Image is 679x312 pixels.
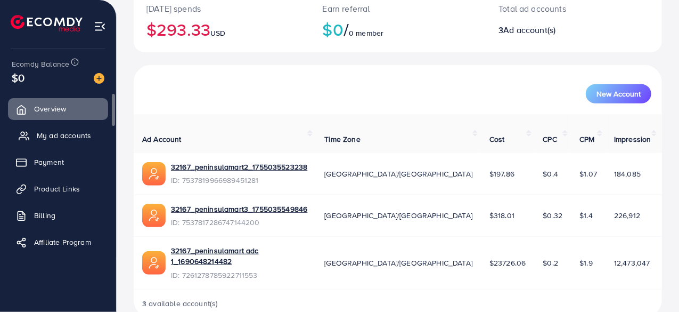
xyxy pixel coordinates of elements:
[171,175,307,186] span: ID: 7537819966989451281
[146,19,297,39] h2: $293.33
[171,270,307,281] span: ID: 7261278785922711553
[8,125,108,146] a: My ad accounts
[579,169,597,179] span: $1.07
[543,169,559,179] span: $0.4
[171,217,307,228] span: ID: 7537817286747144200
[323,2,473,15] p: Earn referral
[614,210,640,221] span: 226,912
[11,15,83,31] img: logo
[349,28,383,38] span: 0 member
[324,210,472,221] span: [GEOGRAPHIC_DATA]/[GEOGRAPHIC_DATA]
[37,130,91,141] span: My ad accounts
[34,237,91,247] span: Affiliate Program
[503,24,555,36] span: Ad account(s)
[171,245,307,267] a: 32167_peninsulamart adc 1_1690648214482
[142,251,166,275] img: ic-ads-acc.e4c84228.svg
[614,258,650,268] span: 12,473,047
[171,204,307,214] a: 32167_peninsulamart3_1755035549846
[543,258,559,268] span: $0.2
[142,298,218,309] span: 3 available account(s)
[489,169,514,179] span: $197.86
[614,134,651,145] span: Impression
[579,134,594,145] span: CPM
[614,169,641,179] span: 184,085
[579,258,593,268] span: $1.9
[498,2,605,15] p: Total ad accounts
[94,20,106,33] img: menu
[324,258,472,268] span: [GEOGRAPHIC_DATA]/[GEOGRAPHIC_DATA]
[543,210,563,221] span: $0.32
[498,25,605,35] h2: 3
[142,134,182,145] span: Ad Account
[34,103,66,114] span: Overview
[489,210,514,221] span: $318.01
[489,258,526,268] span: $23726.06
[343,17,349,42] span: /
[543,134,557,145] span: CPC
[94,73,104,84] img: image
[12,70,24,85] span: $0
[586,84,651,103] button: New Account
[579,210,593,221] span: $1.4
[146,2,297,15] p: [DATE] spends
[596,90,641,98] span: New Account
[210,28,225,38] span: USD
[8,178,108,199] a: Product Links
[171,162,307,172] a: 32167_peninsulamart2_1755035523238
[8,98,108,119] a: Overview
[8,205,108,226] a: Billing
[12,59,69,69] span: Ecomdy Balance
[634,264,671,304] iframe: Chat
[34,210,55,221] span: Billing
[142,162,166,186] img: ic-ads-acc.e4c84228.svg
[324,134,360,145] span: Time Zone
[324,169,472,179] span: [GEOGRAPHIC_DATA]/[GEOGRAPHIC_DATA]
[489,134,505,145] span: Cost
[323,19,473,39] h2: $0
[8,151,108,173] a: Payment
[8,231,108,253] a: Affiliate Program
[34,157,64,167] span: Payment
[34,183,80,194] span: Product Links
[142,204,166,227] img: ic-ads-acc.e4c84228.svg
